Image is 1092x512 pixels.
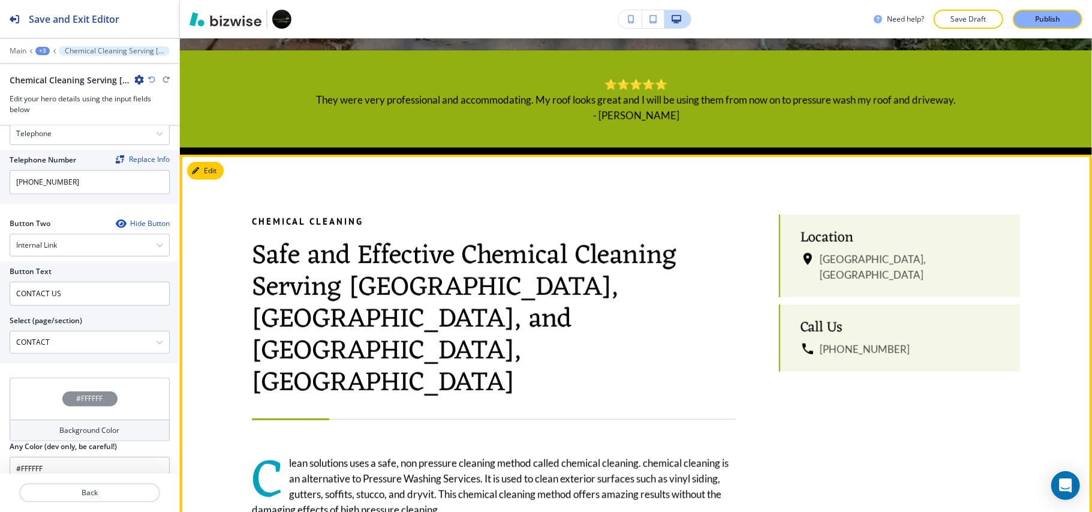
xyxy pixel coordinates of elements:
p: Safe and Effective Chemical Cleaning Serving [GEOGRAPHIC_DATA], [GEOGRAPHIC_DATA], and [GEOGRAPHI... [252,241,736,400]
img: Your Logo [272,10,291,29]
p: - [PERSON_NAME] [252,108,1020,124]
span: Find and replace this information across Bizwise [116,155,170,165]
div: Open Intercom Messenger [1051,471,1080,500]
input: Ex. 561-222-1111 [10,170,170,194]
button: Edit [187,162,224,180]
h3: Need help? [887,14,924,25]
input: Manual Input [10,332,156,353]
h2: Telephone Number [10,155,76,165]
h3: Edit your hero details using the input fields below [10,94,170,115]
h5: Call Us [801,319,1000,337]
h2: Any Color (dev only, be careful!) [10,441,117,452]
button: #FFFFFFBackground Color [10,378,170,441]
h5: Location [801,229,1000,247]
button: ReplaceReplace Info [116,155,170,164]
h4: Telephone [16,128,52,139]
button: Save Draft [934,10,1003,29]
button: Publish [1013,10,1082,29]
h6: [PHONE_NUMBER] [820,342,910,357]
h4: Background Color [60,425,120,436]
h2: Button Two [10,218,50,229]
img: Replace [116,155,124,164]
button: Main [10,47,26,55]
a: Call Us[PHONE_NUMBER] [779,305,1020,372]
p: Publish [1035,14,1060,25]
button: +3 [35,47,50,55]
h2: Chemical Cleaning Serving [GEOGRAPHIC_DATA], [GEOGRAPHIC_DATA], and [GEOGRAPHIC_DATA], [GEOGRAPHI... [10,74,130,86]
h2: Save and Exit Editor [29,12,119,26]
span: C [252,456,289,510]
h2: Button Text [10,266,52,277]
h2: Select (page/section) [10,315,82,326]
p: Chemical cleaning [252,215,736,229]
div: Replace Info [116,155,170,164]
button: Chemical Cleaning Serving [GEOGRAPHIC_DATA], [GEOGRAPHIC_DATA], and [GEOGRAPHIC_DATA], [GEOGRAPHI... [59,46,170,56]
h4: #FFFFFF [77,393,103,404]
p: Back [20,487,159,498]
img: Bizwise Logo [189,12,261,26]
button: Back [19,483,160,502]
p: Chemical Cleaning Serving [GEOGRAPHIC_DATA], [GEOGRAPHIC_DATA], and [GEOGRAPHIC_DATA], [GEOGRAPHI... [65,47,164,55]
p: Save Draft [949,14,988,25]
a: Location[GEOGRAPHIC_DATA], [GEOGRAPHIC_DATA] [779,215,1020,297]
p: ⭐⭐⭐⭐⭐ [252,77,1020,92]
h6: [GEOGRAPHIC_DATA], [GEOGRAPHIC_DATA] [820,252,1000,283]
p: They were very professional and accommodating. My roof looks great and I will be using them from ... [252,92,1020,108]
button: Hide Button [116,219,170,228]
h4: Internal Link [16,240,57,251]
